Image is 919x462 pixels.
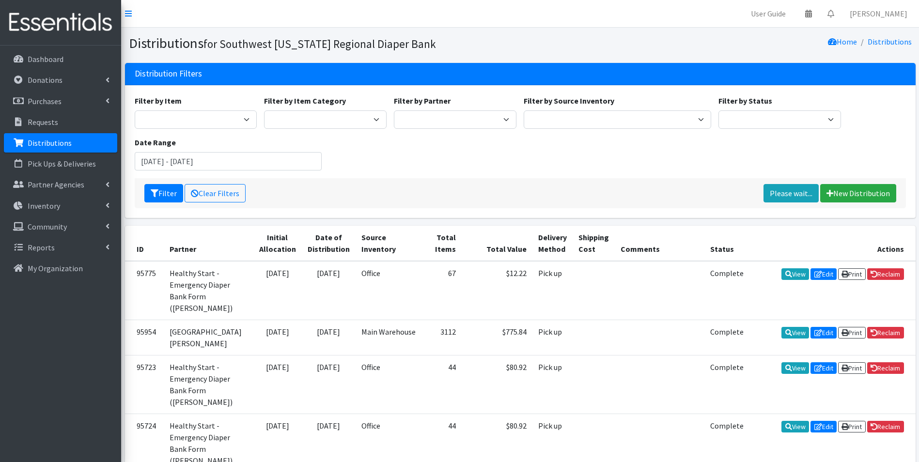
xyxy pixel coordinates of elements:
a: User Guide [743,4,794,23]
a: Reports [4,238,117,257]
a: Edit [810,362,837,374]
a: Reclaim [867,268,904,280]
a: Reclaim [867,421,904,432]
td: [DATE] [253,320,302,355]
td: Healthy Start - Emergency Diaper Bank Form ([PERSON_NAME]) [164,355,253,414]
td: Main Warehouse [356,320,425,355]
td: Complete [704,261,749,320]
a: Clear Filters [185,184,246,202]
a: New Distribution [820,184,896,202]
td: $775.84 [462,320,532,355]
td: [DATE] [302,261,356,320]
a: Distributions [4,133,117,153]
p: Partner Agencies [28,180,84,189]
td: [GEOGRAPHIC_DATA][PERSON_NAME] [164,320,253,355]
button: Filter [144,184,183,202]
td: 95775 [125,261,164,320]
a: Donations [4,70,117,90]
th: ID [125,226,164,261]
a: Requests [4,112,117,132]
td: $12.22 [462,261,532,320]
a: View [781,362,809,374]
td: 67 [425,261,462,320]
small: for Southwest [US_STATE] Regional Diaper Bank [203,37,436,51]
td: [DATE] [253,261,302,320]
img: HumanEssentials [4,6,117,39]
td: Office [356,355,425,414]
a: Pick Ups & Deliveries [4,154,117,173]
th: Total Items [425,226,462,261]
th: Status [704,226,749,261]
label: Filter by Partner [394,95,451,107]
th: Source Inventory [356,226,425,261]
p: Purchases [28,96,62,106]
a: Community [4,217,117,236]
td: $80.92 [462,355,532,414]
td: [DATE] [302,320,356,355]
p: Pick Ups & Deliveries [28,159,96,169]
label: Filter by Item [135,95,182,107]
a: Reclaim [867,362,904,374]
a: Inventory [4,196,117,216]
th: Date of Distribution [302,226,356,261]
p: Distributions [28,138,72,148]
td: Healthy Start - Emergency Diaper Bank Form ([PERSON_NAME]) [164,261,253,320]
label: Filter by Source Inventory [524,95,614,107]
td: Pick up [532,320,573,355]
a: Distributions [868,37,912,46]
th: Comments [615,226,704,261]
p: Reports [28,243,55,252]
td: 3112 [425,320,462,355]
a: Home [828,37,857,46]
th: Shipping Cost [573,226,615,261]
a: Purchases [4,92,117,111]
label: Filter by Status [718,95,772,107]
a: [PERSON_NAME] [842,4,915,23]
td: [DATE] [253,355,302,414]
a: Edit [810,327,837,339]
a: Reclaim [867,327,904,339]
p: Donations [28,75,62,85]
a: Edit [810,421,837,432]
h1: Distributions [129,35,517,52]
a: View [781,268,809,280]
a: Print [838,362,866,374]
th: Initial Allocation [253,226,302,261]
label: Date Range [135,137,176,148]
a: Dashboard [4,49,117,69]
a: Edit [810,268,837,280]
th: Total Value [462,226,532,261]
td: Complete [704,355,749,414]
td: Pick up [532,261,573,320]
p: Requests [28,117,58,127]
p: My Organization [28,263,83,273]
th: Actions [749,226,916,261]
td: Pick up [532,355,573,414]
a: Print [838,268,866,280]
td: 95954 [125,320,164,355]
a: Please wait... [763,184,819,202]
label: Filter by Item Category [264,95,346,107]
p: Inventory [28,201,60,211]
td: Complete [704,320,749,355]
a: My Organization [4,259,117,278]
a: Print [838,421,866,432]
input: January 1, 2011 - December 31, 2011 [135,152,322,170]
a: View [781,421,809,432]
td: 44 [425,355,462,414]
a: Partner Agencies [4,175,117,194]
td: 95723 [125,355,164,414]
th: Delivery Method [532,226,573,261]
p: Community [28,222,67,231]
h3: Distribution Filters [135,69,202,79]
a: Print [838,327,866,339]
th: Partner [164,226,253,261]
td: [DATE] [302,355,356,414]
td: Office [356,261,425,320]
a: View [781,327,809,339]
p: Dashboard [28,54,63,64]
